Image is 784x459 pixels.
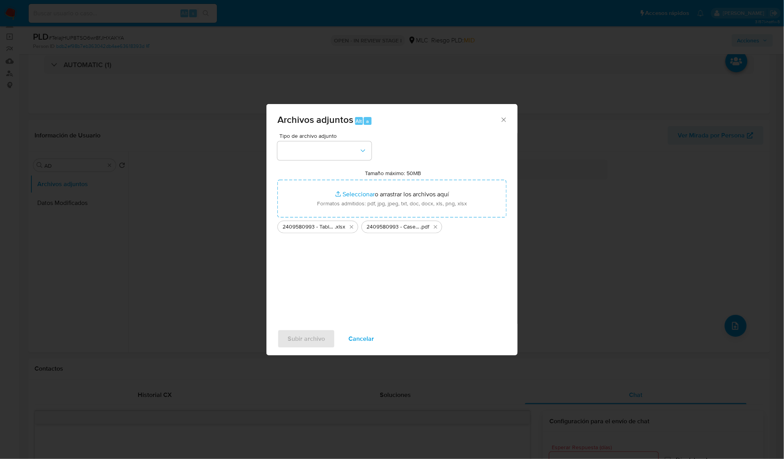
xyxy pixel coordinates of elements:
span: .xlsx [335,223,345,231]
button: Cancelar [338,329,384,348]
span: a [366,117,369,125]
span: Cancelar [348,330,374,347]
button: Eliminar 2409580993 - Tablas Transaccionales 1.3.0.xlsx [347,222,356,232]
span: 2409580993 - Caselog [366,223,420,231]
button: Eliminar 2409580993 - Caselog.pdf [431,222,440,232]
span: Tipo de archivo adjunto [279,133,374,139]
span: Archivos adjuntos [277,113,353,126]
span: .pdf [420,223,429,231]
button: Cerrar [500,116,507,123]
ul: Archivos seleccionados [277,218,507,233]
span: Alt [356,117,362,125]
span: 2409580993 - Tablas Transaccionales 1.3.0 [283,223,335,231]
label: Tamaño máximo: 50MB [365,170,421,177]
